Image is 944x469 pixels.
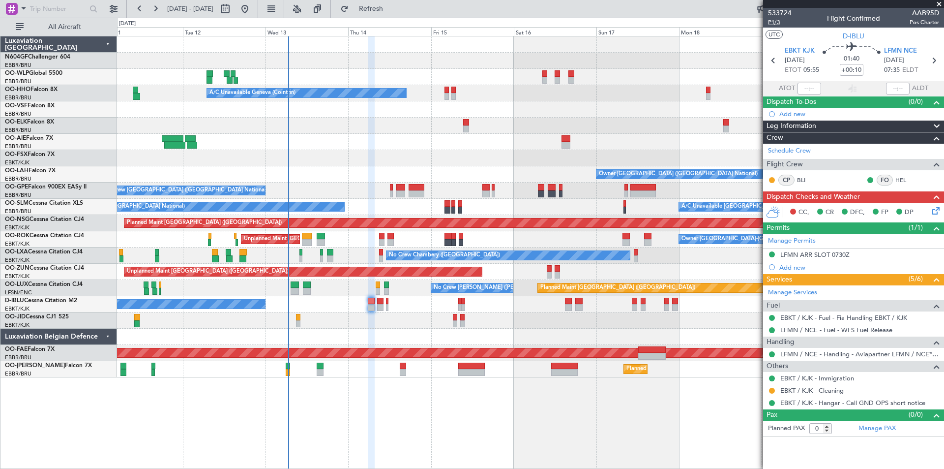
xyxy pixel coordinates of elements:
button: All Aircraft [11,19,107,35]
div: Flight Confirmed [827,13,880,24]
div: A/C Unavailable Geneva (Cointrin) [209,86,295,100]
div: Sun 17 [596,27,679,36]
span: Services [767,274,792,285]
span: Pos Charter [910,18,939,27]
div: Sat 16 [514,27,596,36]
a: OO-AIEFalcon 7X [5,135,53,141]
div: Planned Maint [GEOGRAPHIC_DATA] ([GEOGRAPHIC_DATA] National) [626,362,804,376]
span: OO-AIE [5,135,26,141]
span: Leg Information [767,121,816,132]
a: OO-FAEFalcon 7X [5,346,55,352]
a: EBBR/BRU [5,126,31,134]
a: LFSN/ENC [5,289,32,296]
div: Planned Maint [GEOGRAPHIC_DATA] ([GEOGRAPHIC_DATA]) [127,216,282,230]
span: CC, [798,208,809,218]
div: No Crew Chambery ([GEOGRAPHIC_DATA]) [389,248,500,263]
span: (1/1) [909,222,923,233]
span: OO-ROK [5,233,29,239]
div: Owner [GEOGRAPHIC_DATA] ([GEOGRAPHIC_DATA] National) [599,167,758,182]
div: CP [778,175,795,186]
label: Planned PAX [768,424,805,434]
div: No Crew [PERSON_NAME] ([PERSON_NAME]) [434,281,552,295]
a: BLI [797,176,819,185]
a: HEL [895,176,917,185]
span: 533724 [768,8,792,18]
span: (0/0) [909,409,923,420]
a: OO-[PERSON_NAME]Falcon 7X [5,363,92,369]
span: Dispatch Checks and Weather [767,191,860,203]
span: 01:40 [844,54,859,64]
span: Permits [767,222,790,234]
span: N604GF [5,54,28,60]
input: Trip Number [30,1,87,16]
a: EBBR/BRU [5,143,31,150]
span: OO-WLP [5,70,29,76]
a: EBKT/KJK [5,305,29,313]
span: [DATE] - [DATE] [167,4,213,13]
div: Unplanned Maint [GEOGRAPHIC_DATA]-[GEOGRAPHIC_DATA] [244,232,403,247]
div: Mon 11 [100,27,183,36]
span: OO-LXA [5,249,28,255]
a: EBKT/KJK [5,159,29,166]
a: OO-FSXFalcon 7X [5,152,55,157]
span: OO-GPE [5,184,28,190]
div: Add new [779,110,939,118]
span: OO-LAH [5,168,29,174]
span: D-IBLU [843,31,864,41]
a: OO-SLMCessna Citation XLS [5,200,83,206]
span: Crew [767,132,783,144]
a: EBBR/BRU [5,354,31,361]
div: Tue 12 [183,27,265,36]
div: LFMN ARR SLOT 0730Z [780,250,850,259]
div: Fri 15 [431,27,514,36]
div: [DATE] [119,20,136,28]
a: EBBR/BRU [5,110,31,118]
a: EBBR/BRU [5,78,31,85]
span: [DATE] [785,56,805,65]
span: CR [826,208,834,218]
div: A/C Unavailable [GEOGRAPHIC_DATA] ([GEOGRAPHIC_DATA] National) [681,199,864,214]
a: EBKT/KJK [5,256,29,264]
div: Add new [779,263,939,272]
a: EBKT / KJK - Hangar - Call GND OPS short notice [780,399,925,407]
input: --:-- [797,83,821,94]
a: LFMN / NCE - Fuel - WFS Fuel Release [780,326,892,334]
span: AAB95D [910,8,939,18]
span: OO-ELK [5,119,27,125]
a: OO-JIDCessna CJ1 525 [5,314,69,320]
button: Refresh [336,1,395,17]
a: OO-LAHFalcon 7X [5,168,56,174]
span: OO-JID [5,314,26,320]
a: EBKT/KJK [5,224,29,231]
a: OO-LUXCessna Citation CJ4 [5,281,83,287]
div: No Crew [GEOGRAPHIC_DATA] ([GEOGRAPHIC_DATA] National) [103,183,267,198]
span: Refresh [351,5,392,12]
a: EBKT/KJK [5,240,29,248]
a: Manage Permits [768,236,816,246]
span: OO-SLM [5,200,29,206]
a: EBBR/BRU [5,191,31,199]
span: 07:35 [884,65,900,75]
div: Unplanned Maint [GEOGRAPHIC_DATA] ([GEOGRAPHIC_DATA]) [127,264,289,279]
span: OO-FSX [5,152,28,157]
span: OO-ZUN [5,265,29,271]
a: OO-LXACessna Citation CJ4 [5,249,83,255]
div: Wed 13 [265,27,348,36]
span: (0/0) [909,96,923,107]
span: ALDT [912,84,928,94]
span: LFMN NCE [884,46,917,56]
span: Others [767,361,788,372]
a: EBBR/BRU [5,94,31,101]
a: LFMN / NCE - Handling - Aviapartner LFMN / NCE*****MY HANDLING**** [780,350,939,358]
span: 05:55 [803,65,819,75]
a: N604GFChallenger 604 [5,54,70,60]
span: OO-FAE [5,346,28,352]
span: ATOT [779,84,795,94]
span: Handling [767,337,795,348]
span: ELDT [902,65,918,75]
div: Thu 14 [348,27,431,36]
span: Dispatch To-Dos [767,96,816,108]
a: EBBR/BRU [5,370,31,377]
span: (5/6) [909,274,923,284]
div: Planned Maint [GEOGRAPHIC_DATA] ([GEOGRAPHIC_DATA]) [540,281,695,295]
